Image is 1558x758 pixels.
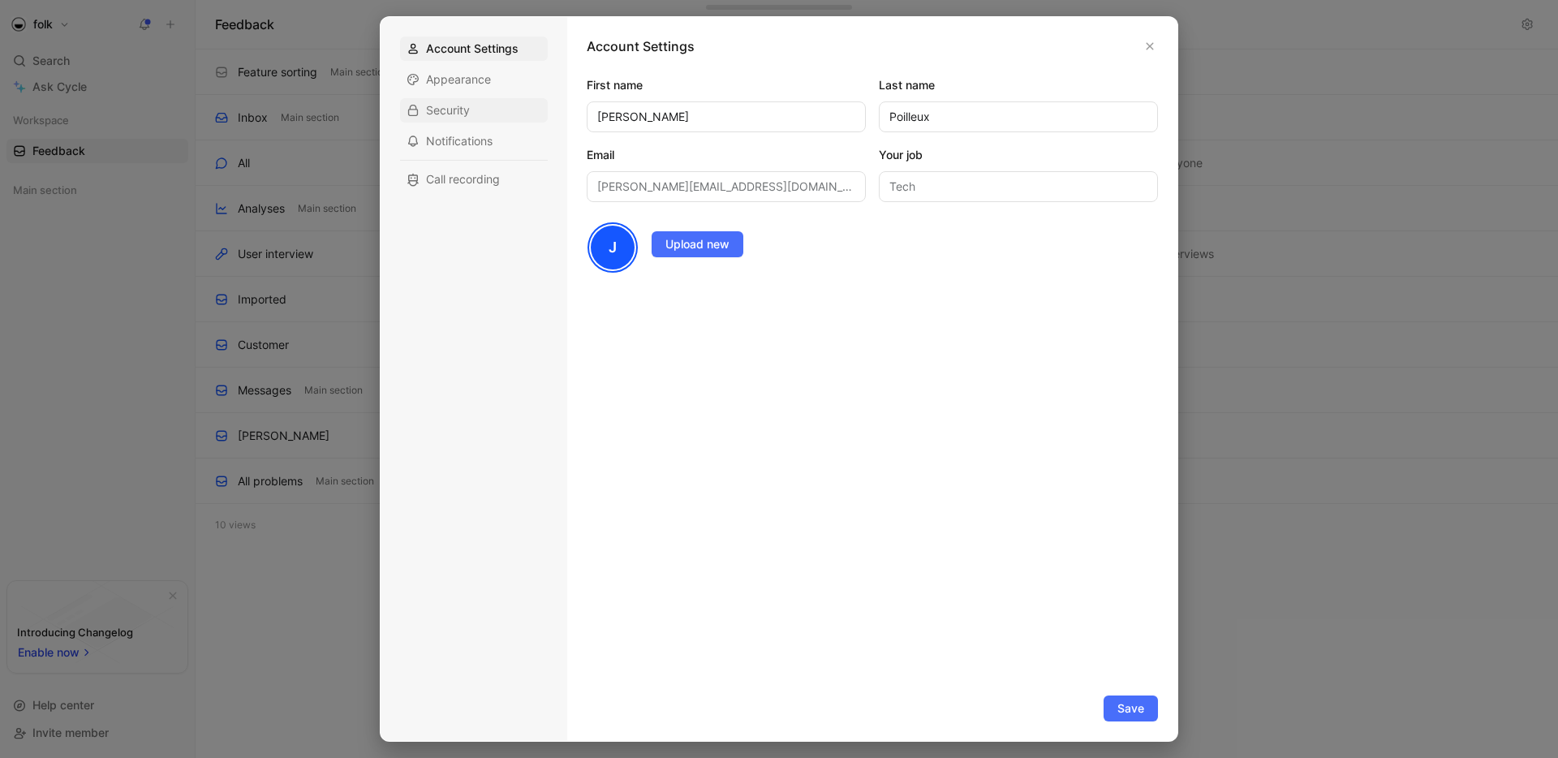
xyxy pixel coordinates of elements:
button: Save [1104,696,1158,721]
span: Save [1117,699,1144,718]
h1: Account Settings [587,37,695,56]
div: j [589,224,636,271]
div: Call recording [400,167,548,192]
label: Your job [879,145,1158,165]
span: Account Settings [426,41,519,57]
div: Account Settings [400,37,548,61]
span: Security [426,102,470,118]
span: Notifications [426,133,493,149]
label: Last name [879,75,1158,95]
label: Email [587,145,866,165]
span: Call recording [426,171,500,187]
div: Notifications [400,129,548,153]
span: Appearance [426,71,491,88]
button: Upload new [652,231,743,257]
span: Upload new [665,235,730,254]
label: First name [587,75,866,95]
div: Appearance [400,67,548,92]
div: Security [400,98,548,123]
